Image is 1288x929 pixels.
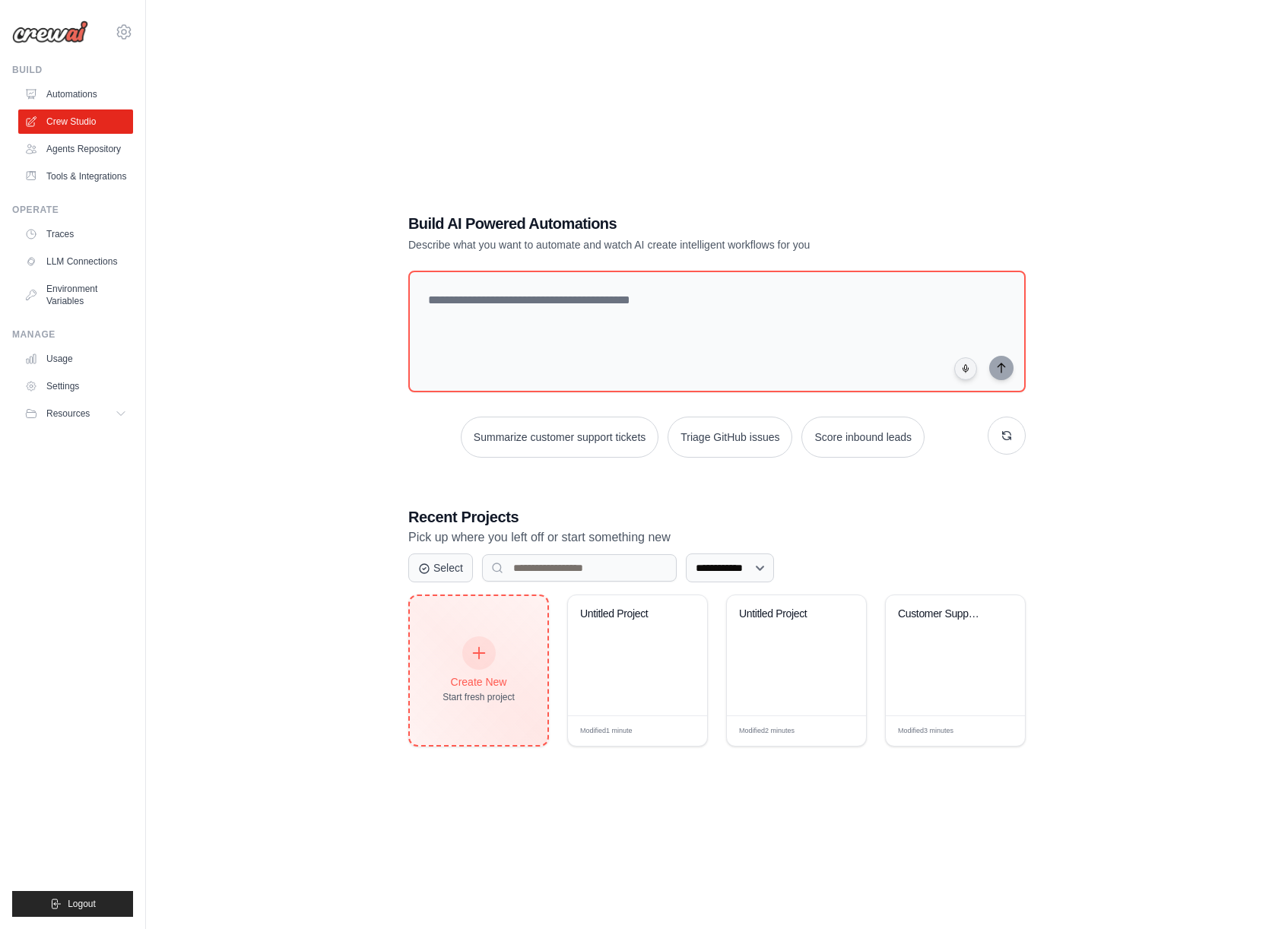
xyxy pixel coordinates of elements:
h1: Build AI Powered Automations [408,213,919,234]
a: Crew Studio [18,109,133,134]
button: Select [408,553,473,582]
div: Operate [12,204,133,216]
button: Click to speak your automation idea [954,357,977,380]
a: Traces [18,222,133,246]
button: Triage GitHub issues [668,417,792,458]
button: Summarize customer support tickets [461,417,658,458]
a: Automations [18,82,133,106]
a: Settings [18,374,133,398]
p: Pick up where you left off or start something new [408,528,1026,547]
a: Usage [18,347,133,371]
a: LLM Connections [18,249,133,274]
div: Customer Support Ticket Automation [898,607,990,621]
button: Get new suggestions [988,417,1026,455]
span: Logout [68,898,96,910]
span: Resources [46,407,90,420]
span: Edit [671,725,684,737]
a: Environment Variables [18,277,133,313]
a: Agents Repository [18,137,133,161]
div: Untitled Project [739,607,831,621]
span: Edit [830,725,843,737]
div: Create New [443,674,515,690]
button: Logout [12,891,133,917]
div: Untitled Project [580,607,672,621]
h3: Recent Projects [408,506,1026,528]
button: Score inbound leads [801,417,925,458]
span: Modified 2 minutes [739,726,795,737]
div: Build [12,64,133,76]
a: Tools & Integrations [18,164,133,189]
span: Modified 3 minutes [898,726,953,737]
button: Resources [18,401,133,426]
p: Describe what you want to automate and watch AI create intelligent workflows for you [408,237,919,252]
div: Start fresh project [443,691,515,703]
div: Manage [12,328,133,341]
img: Logo [12,21,88,43]
span: Modified 1 minute [580,726,633,737]
span: Edit [989,725,1002,737]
